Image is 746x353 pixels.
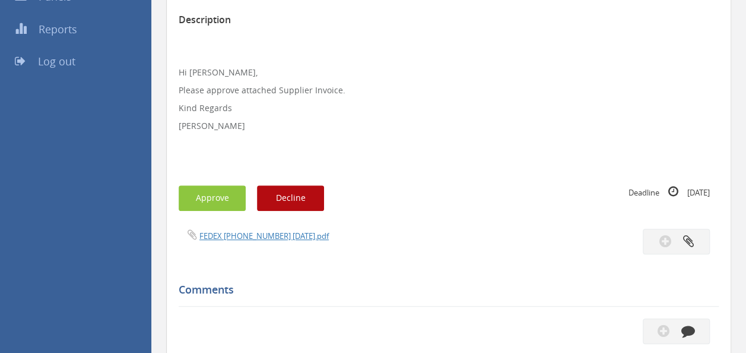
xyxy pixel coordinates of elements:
span: Log out [38,54,75,68]
small: Deadline [DATE] [628,185,710,198]
h5: Comments [179,284,710,296]
a: FEDEX [PHONE_NUMBER] [DATE].pdf [199,231,329,241]
h3: Description [179,15,719,26]
span: Reports [39,22,77,36]
button: Approve [179,185,246,211]
p: Please approve attached Supplier Invoice. [179,84,719,96]
p: Hi [PERSON_NAME], [179,67,719,78]
p: [PERSON_NAME] [179,120,719,132]
p: Kind Regards [179,102,719,114]
button: Decline [257,185,324,211]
